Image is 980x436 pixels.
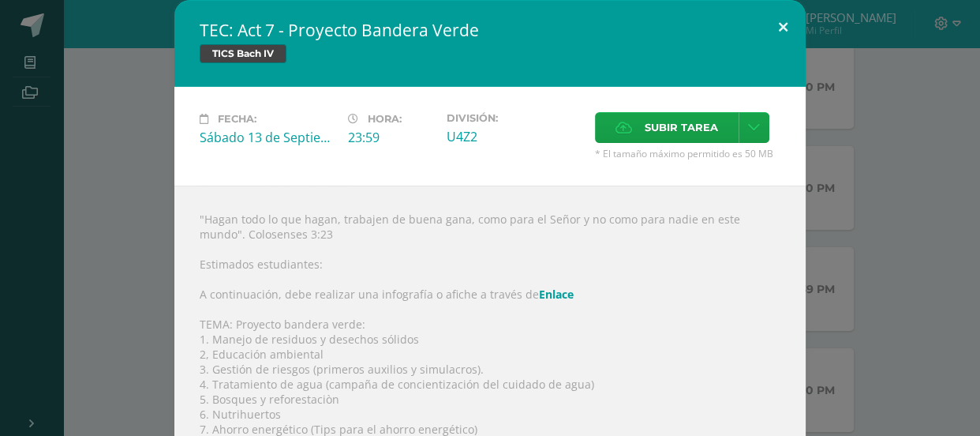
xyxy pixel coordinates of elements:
h2: TEC: Act 7 - Proyecto Bandera Verde [200,19,780,41]
div: U4Z2 [447,128,582,145]
span: Hora: [368,113,402,125]
span: * El tamaño máximo permitido es 50 MB [595,147,780,160]
a: Enlace [539,287,574,302]
div: 23:59 [348,129,434,146]
span: Subir tarea [645,113,718,142]
div: Sábado 13 de Septiembre [200,129,335,146]
span: TICS Bach IV [200,44,286,63]
label: División: [447,112,582,124]
span: Fecha: [218,113,256,125]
